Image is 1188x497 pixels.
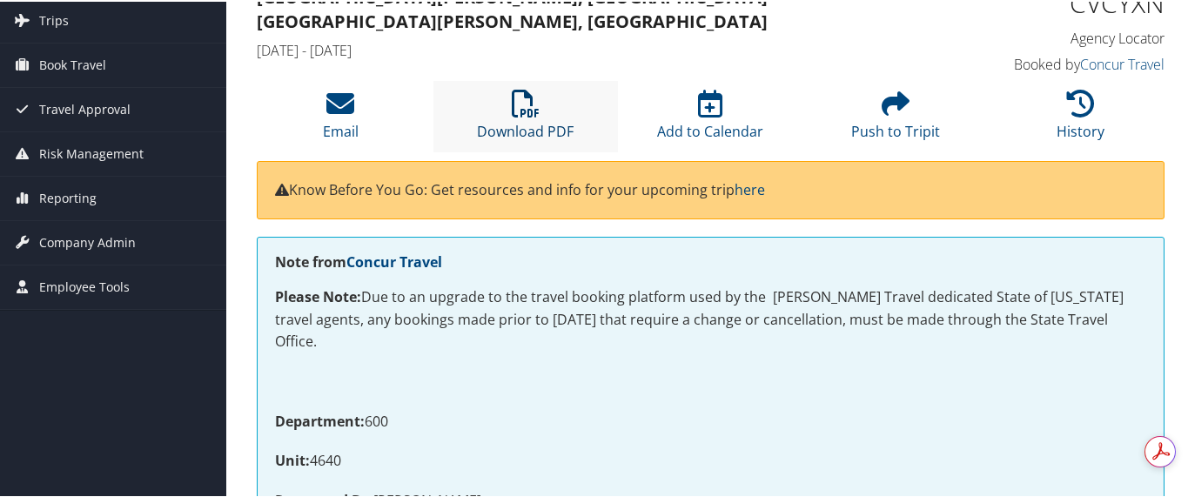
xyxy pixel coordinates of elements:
span: Risk Management [39,131,144,174]
span: Travel Approval [39,86,131,130]
h4: [DATE] - [DATE] [257,39,931,58]
a: Push to Tripit [851,97,940,139]
span: Reporting [39,175,97,218]
a: Concur Travel [1080,53,1165,72]
p: Due to an upgrade to the travel booking platform used by the [PERSON_NAME] Travel dedicated State... [275,285,1146,352]
strong: Please Note: [275,285,361,305]
a: Download PDF [477,97,574,139]
p: 4640 [275,448,1146,471]
h4: Booked by [957,53,1165,72]
strong: Note from [275,251,442,270]
strong: Unit: [275,449,310,468]
a: here [735,178,765,198]
p: 600 [275,409,1146,432]
a: Email [323,97,359,139]
span: Company Admin [39,219,136,263]
span: Book Travel [39,42,106,85]
a: Add to Calendar [657,97,763,139]
p: Know Before You Go: Get resources and info for your upcoming trip [275,178,1146,200]
strong: Department: [275,410,365,429]
a: Concur Travel [346,251,442,270]
a: History [1057,97,1104,139]
span: Employee Tools [39,264,130,307]
h4: Agency Locator [957,27,1165,46]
